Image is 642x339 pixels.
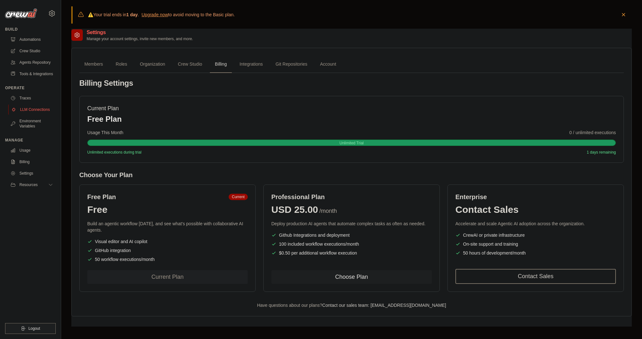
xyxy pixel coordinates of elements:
li: Visual editor and AI copilot [87,238,248,245]
div: Manage [5,138,56,143]
h4: Billing Settings [79,78,624,88]
h2: Settings [87,29,193,36]
div: Free [87,204,248,215]
span: Resources [19,182,38,187]
a: Git Repositories [270,56,312,73]
a: Settings [8,168,56,178]
p: Have questions about our plans? [79,302,624,308]
span: Unlimited executions during trial [87,150,141,155]
p: Build an agentic workflow [DATE], and see what's possible with collaborative AI agents. [87,220,248,233]
p: Accelerate and scale Agentic AI adoption across the organization. [455,220,616,227]
li: 100 included workflow executions/month [271,241,432,247]
div: Current Plan [87,270,248,284]
span: 1 days remaining [587,150,616,155]
li: GitHub integration [87,247,248,254]
a: LLM Connections [8,105,56,115]
a: Account [315,56,341,73]
a: Tools & Integrations [8,69,56,79]
span: Usage This Month [87,129,123,136]
strong: ⚠️ [88,12,93,17]
a: Agents Repository [8,57,56,68]
a: Members [79,56,108,73]
h6: Professional Plan [271,192,325,201]
div: Operate [5,85,56,90]
button: Logout [5,323,56,334]
a: Integrations [234,56,268,73]
li: $0.50 per additional workflow execution [271,250,432,256]
a: Contact our sales team: [EMAIL_ADDRESS][DOMAIN_NAME] [322,303,446,308]
li: Github Integrations and deployment [271,232,432,238]
p: Free Plan [87,114,122,124]
a: Upgrade now [141,12,168,17]
li: On-site support and training [455,241,616,247]
a: Environment Variables [8,116,56,131]
a: Billing [8,157,56,167]
span: Unlimited Trial [339,141,364,146]
a: Automations [8,34,56,45]
li: CrewAI or private infrastructure [455,232,616,238]
a: Crew Studio [8,46,56,56]
h6: Free Plan [87,192,116,201]
span: USD 25.00 [271,204,318,215]
button: Choose Plan [271,270,432,284]
strong: 1 day [126,12,138,17]
span: 0 / unlimited executions [569,129,616,136]
li: 50 workflow executions/month [87,256,248,263]
a: Organization [135,56,170,73]
span: Current [229,194,248,200]
a: Contact Sales [455,269,616,284]
p: Manage your account settings, invite new members, and more. [87,36,193,41]
h5: Current Plan [87,104,122,113]
div: Contact Sales [455,204,616,215]
p: Deploy production AI agents that automate complex tasks as often as needed. [271,220,432,227]
a: Traces [8,93,56,103]
a: Crew Studio [173,56,207,73]
div: Build [5,27,56,32]
span: Logout [28,326,40,331]
button: Resources [8,180,56,190]
h6: Enterprise [455,192,616,201]
a: Billing [210,56,232,73]
img: Logo [5,9,37,18]
li: 50 hours of development/month [455,250,616,256]
h5: Choose Your Plan [79,170,624,179]
a: Roles [111,56,132,73]
a: Usage [8,145,56,155]
span: /month [319,207,337,215]
p: Your trial ends in . to avoid moving to the Basic plan. [88,11,235,18]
